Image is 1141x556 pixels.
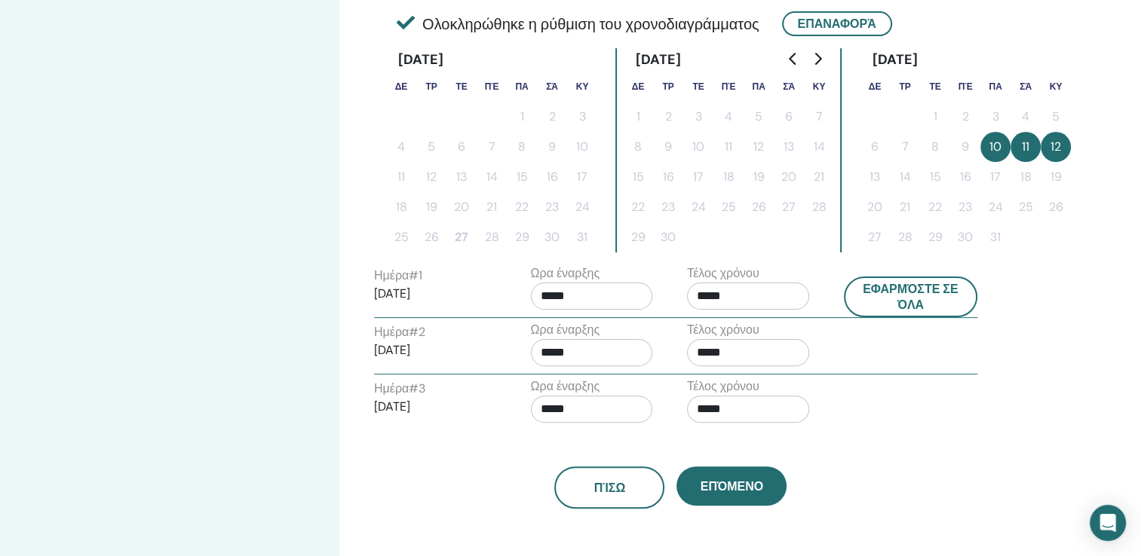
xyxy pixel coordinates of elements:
th: Δευτέρα [623,72,653,102]
th: Κυριακή [1041,72,1071,102]
p: [DATE] [374,341,496,359]
th: Παρασκευή [980,72,1011,102]
button: 29 [507,222,537,252]
button: Go to previous month [781,44,805,74]
button: 10 [567,132,597,162]
button: 2 [950,102,980,132]
div: [DATE] [623,48,693,72]
button: 22 [920,192,950,222]
button: 26 [744,192,774,222]
button: 10 [980,132,1011,162]
button: 7 [890,132,920,162]
button: 16 [537,162,567,192]
button: 19 [744,162,774,192]
button: 30 [537,222,567,252]
th: Πέμπτη [950,72,980,102]
button: 19 [1041,162,1071,192]
th: Σάββατο [774,72,804,102]
button: 6 [774,102,804,132]
button: 6 [446,132,477,162]
button: 14 [477,162,507,192]
button: 4 [386,132,416,162]
span: Επόμενο [701,478,763,494]
button: 17 [683,162,713,192]
button: 5 [1041,102,1071,132]
th: Τετάρτη [683,72,713,102]
button: 20 [446,192,477,222]
button: Επόμενο [676,466,787,506]
button: 17 [980,162,1011,192]
button: 25 [1011,192,1041,222]
th: Σάββατο [1011,72,1041,102]
button: 27 [774,192,804,222]
label: Ωρα έναρξης [531,264,600,283]
button: 9 [950,132,980,162]
button: 24 [980,192,1011,222]
label: Τέλος χρόνου [687,264,759,283]
button: 17 [567,162,597,192]
th: Δευτέρα [860,72,890,102]
button: 13 [446,162,477,192]
div: [DATE] [386,48,456,72]
th: Τετάρτη [446,72,477,102]
button: 9 [653,132,683,162]
button: 24 [683,192,713,222]
button: 23 [653,192,683,222]
button: 21 [890,192,920,222]
div: [DATE] [860,48,930,72]
th: Παρασκευή [744,72,774,102]
label: Τέλος χρόνου [687,321,759,339]
th: Σάββατο [537,72,567,102]
button: 7 [477,132,507,162]
button: 3 [980,102,1011,132]
button: 6 [860,132,890,162]
button: 14 [890,162,920,192]
button: 3 [567,102,597,132]
button: 2 [653,102,683,132]
th: Παρασκευή [507,72,537,102]
button: 11 [386,162,416,192]
button: 4 [1011,102,1041,132]
button: 11 [1011,132,1041,162]
button: 5 [416,132,446,162]
button: Πίσω [554,466,664,509]
button: 31 [980,222,1011,252]
button: 4 [713,102,744,132]
button: 16 [653,162,683,192]
button: 25 [713,192,744,222]
th: Τρίτη [890,72,920,102]
button: 21 [804,162,834,192]
button: 26 [416,222,446,252]
label: Ωρα έναρξης [531,377,600,396]
button: 11 [713,132,744,162]
button: 13 [774,132,804,162]
button: 15 [623,162,653,192]
button: 18 [713,162,744,192]
button: 15 [507,162,537,192]
button: 5 [744,102,774,132]
button: 15 [920,162,950,192]
button: 8 [507,132,537,162]
button: 1 [507,102,537,132]
button: Εφαρμόστε σε όλα [844,276,978,317]
label: Ημέρα # 3 [374,380,425,398]
button: 13 [860,162,890,192]
button: 1 [920,102,950,132]
button: 22 [623,192,653,222]
th: Δευτέρα [386,72,416,102]
button: 31 [567,222,597,252]
label: Ημέρα # 2 [374,323,425,341]
button: 29 [920,222,950,252]
th: Τρίτη [416,72,446,102]
button: 27 [446,222,477,252]
button: 12 [744,132,774,162]
button: 28 [890,222,920,252]
button: 2 [537,102,567,132]
div: Open Intercom Messenger [1090,505,1126,541]
button: 27 [860,222,890,252]
th: Τετάρτη [920,72,950,102]
button: 18 [386,192,416,222]
button: 16 [950,162,980,192]
span: Πίσω [594,480,626,496]
span: Ολοκληρώθηκε η ρύθμιση του χρονοδιαγράμματος [397,13,759,35]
